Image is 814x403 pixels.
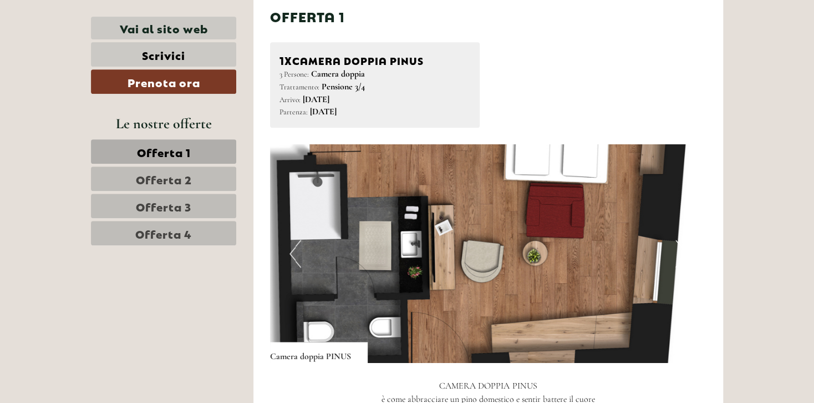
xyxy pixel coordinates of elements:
[270,7,345,26] div: Offerta 1
[311,68,365,79] b: Camera doppia
[136,171,192,187] span: Offerta 2
[91,113,236,134] div: Le nostre offerte
[279,107,308,117] small: Partenza:
[279,82,319,92] small: Trattamento:
[279,52,471,68] div: Camera doppia PINUS
[279,52,292,67] b: 1x
[270,144,707,363] img: image
[91,42,236,67] a: Scrivici
[279,95,301,104] small: Arrivo:
[303,94,329,105] b: [DATE]
[310,106,337,117] b: [DATE]
[91,17,236,39] a: Vai al sito web
[91,69,236,94] a: Prenota ora
[136,198,191,214] span: Offerta 3
[135,225,192,241] span: Offerta 4
[270,342,368,363] div: Camera doppia PINUS
[322,81,365,92] b: Pensione 3/4
[279,69,309,79] small: 3 Persone:
[137,144,191,159] span: Offerta 1
[675,240,687,268] button: Next
[289,240,301,268] button: Previous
